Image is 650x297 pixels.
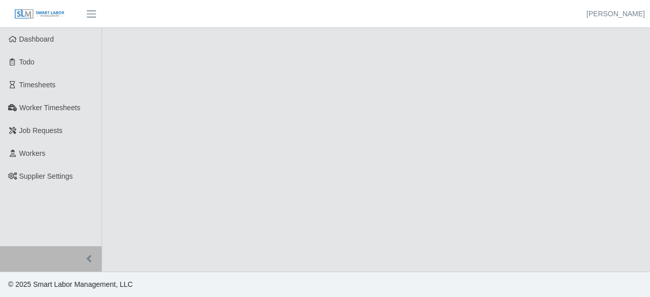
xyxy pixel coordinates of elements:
[8,280,133,288] span: © 2025 Smart Labor Management, LLC
[19,172,73,180] span: Supplier Settings
[19,149,46,157] span: Workers
[19,126,63,135] span: Job Requests
[19,104,80,112] span: Worker Timesheets
[587,9,645,19] a: [PERSON_NAME]
[19,58,35,66] span: Todo
[14,9,65,20] img: SLM Logo
[19,81,56,89] span: Timesheets
[19,35,54,43] span: Dashboard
